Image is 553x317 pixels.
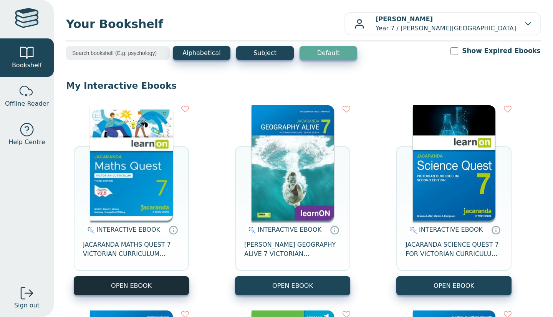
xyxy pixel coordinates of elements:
[413,105,495,221] img: 329c5ec2-5188-ea11-a992-0272d098c78b.jpg
[235,276,350,295] button: OPEN EBOOK
[74,276,189,295] button: OPEN EBOOK
[96,226,160,233] span: INTERACTIVE EBOOK
[258,226,321,233] span: INTERACTIVE EBOOK
[246,226,256,235] img: interactive.svg
[330,225,339,234] a: Interactive eBooks are accessed online via the publisher’s portal. They contain interactive resou...
[12,61,42,70] span: Bookshelf
[90,105,173,221] img: b87b3e28-4171-4aeb-a345-7fa4fe4e6e25.jpg
[66,80,541,91] p: My Interactive Ebooks
[173,46,230,60] button: Alphabetical
[462,46,541,56] label: Show Expired Ebooks
[300,46,357,60] button: Default
[236,46,294,60] button: Subject
[419,226,483,233] span: INTERACTIVE EBOOK
[407,226,417,235] img: interactive.svg
[376,15,516,33] p: Year 7 / [PERSON_NAME][GEOGRAPHIC_DATA]
[8,138,45,147] span: Help Centre
[244,240,341,259] span: [PERSON_NAME] GEOGRAPHY ALIVE 7 VICTORIAN CURRICULUM LEARNON EBOOK 2E
[406,240,502,259] span: JACARANDA SCIENCE QUEST 7 FOR VICTORIAN CURRICULUM LEARNON 2E EBOOK
[396,276,512,295] button: OPEN EBOOK
[5,99,49,108] span: Offline Reader
[85,226,94,235] img: interactive.svg
[169,225,178,234] a: Interactive eBooks are accessed online via the publisher’s portal. They contain interactive resou...
[83,240,180,259] span: JACARANDA MATHS QUEST 7 VICTORIAN CURRICULUM LEARNON EBOOK 3E
[66,15,344,33] span: Your Bookshelf
[344,12,541,35] button: [PERSON_NAME]Year 7 / [PERSON_NAME][GEOGRAPHIC_DATA]
[376,15,433,23] b: [PERSON_NAME]
[252,105,334,221] img: cc9fd0c4-7e91-e911-a97e-0272d098c78b.jpg
[66,46,170,60] input: Search bookshelf (E.g: psychology)
[14,301,40,310] span: Sign out
[491,225,500,234] a: Interactive eBooks are accessed online via the publisher’s portal. They contain interactive resou...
